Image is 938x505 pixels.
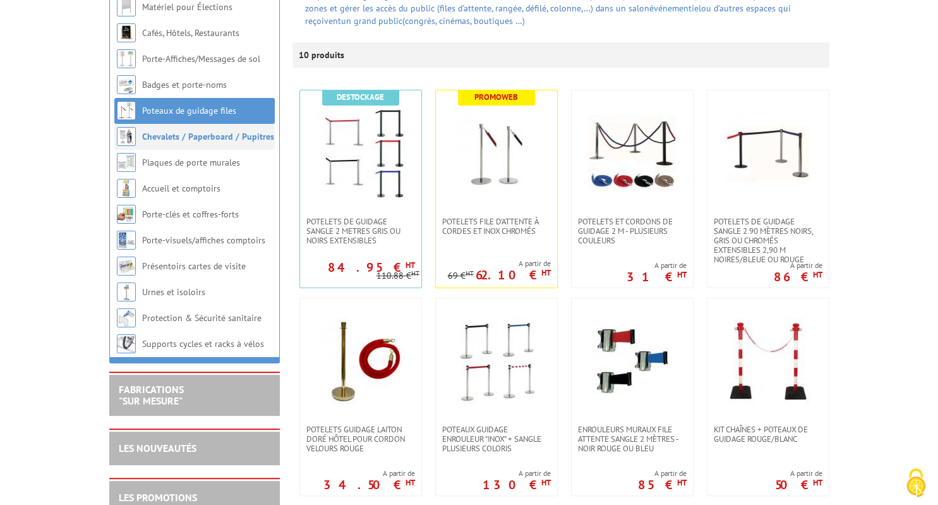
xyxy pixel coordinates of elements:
sup: HT [813,477,822,488]
img: Accueil et comptoirs [117,179,136,198]
sup: HT [466,269,474,277]
a: Porte-Affiches/Messages de sol [142,53,260,64]
a: Badges et porte-noms [142,79,227,90]
a: Kit chaînes + poteaux de guidage Rouge/Blanc [707,425,829,444]
sup: HT [541,267,551,278]
span: Potelets guidage laiton doré hôtel pour cordon velours rouge [306,425,415,453]
a: Poteaux de guidage files [142,105,236,116]
a: Chevalets / Paperboard / Pupitres [142,131,274,142]
p: 69 € [448,271,474,281]
span: Potelets file d'attente à cordes et Inox Chromés [442,217,551,236]
p: 34.50 € [323,481,415,489]
sup: HT [541,477,551,488]
img: Potelets guidage laiton doré hôtel pour cordon velours rouge [316,317,405,406]
img: Présentoirs cartes de visite [117,257,136,276]
sup: HT [406,477,415,488]
p: 62.10 € [476,271,551,279]
b: Destockage [337,92,384,102]
a: Présentoirs cartes de visite [142,260,246,272]
p: 31 € [627,273,687,281]
img: Supports cycles et racks à vélos [117,334,136,353]
img: Poteaux de guidage files [117,101,136,120]
p: 84.95 € [328,264,415,271]
a: Supports cycles et racks à vélos [142,338,264,350]
p: 110.88 € [376,271,419,281]
span: Poteaux guidage enrouleur "inox" + sangle plusieurs coloris [442,425,551,453]
a: LES NOUVEAUTÉS [119,442,196,454]
button: Cookies (fenêtre modale) [894,462,938,505]
img: Cookies (fenêtre modale) [900,467,932,499]
span: A partir de [323,468,415,478]
img: Porte-clés et coffres-forts [117,205,136,224]
p: 85 € [638,481,687,489]
a: LES PROMOTIONS [119,491,197,504]
span: Kit chaînes + poteaux de guidage Rouge/Blanc [714,425,822,444]
a: Matériel pour Élections [142,1,232,13]
img: Plaques de porte murales [117,153,136,172]
a: un grand public [341,15,402,27]
a: Protection & Sécurité sanitaire [142,312,262,324]
a: Porte-visuels/affiches comptoirs [142,234,265,246]
img: Potelets file d'attente à cordes et Inox Chromés [452,109,541,198]
img: Enrouleurs muraux file attente sangle 2 mètres - Noir rouge ou bleu [588,317,676,406]
img: Potelets et cordons de guidage 2 m - plusieurs couleurs [588,109,676,198]
sup: HT [406,260,415,271]
span: Potelets et cordons de guidage 2 m - plusieurs couleurs [578,217,687,245]
span: POTELETS DE GUIDAGE SANGLE 2 METRES GRIS OU NOIRS EXTENSIBLEs [306,217,415,245]
a: Potelets file d'attente à cordes et Inox Chromés [436,217,557,236]
span: Enrouleurs muraux file attente sangle 2 mètres - Noir rouge ou bleu [578,425,687,453]
img: Chevalets / Paperboard / Pupitres [117,127,136,146]
a: Accueil et comptoirs [142,183,220,194]
a: Potelets de guidage sangle 2.90 mètres noirs, gris ou chromés extensibles 2,90 m noires/bleue ou ... [707,217,829,264]
a: FABRICATIONS"Sur Mesure" [119,383,184,407]
img: Porte-visuels/affiches comptoirs [117,231,136,250]
img: Badges et porte-noms [117,75,136,94]
a: événementiel [649,3,701,14]
img: Cafés, Hôtels, Restaurants [117,23,136,42]
img: Urnes et isoloirs [117,283,136,301]
p: 50 € [775,481,822,489]
a: Cafés, Hôtels, Restaurants [142,27,239,39]
p: 86 € [774,273,822,281]
p: 10 produits [299,42,346,68]
span: ...) dans un salon ou d'autres espaces qui reçoivent (congrès, cinémas, boutiques …) [305,3,791,27]
span: A partir de [638,468,687,478]
a: Potelets guidage laiton doré hôtel pour cordon velours rouge [300,425,421,453]
sup: HT [411,269,419,277]
b: Promoweb [474,92,518,102]
img: Kit chaînes + poteaux de guidage Rouge/Blanc [724,317,812,406]
img: Poteaux guidage enrouleur [452,317,541,406]
span: A partir de [775,468,822,478]
img: Porte-Affiches/Messages de sol [117,49,136,68]
a: POTELETS DE GUIDAGE SANGLE 2 METRES GRIS OU NOIRS EXTENSIBLEs [300,217,421,245]
sup: HT [813,269,822,280]
span: A partir de [627,260,687,271]
span: A partir de [448,259,551,269]
a: Poteaux guidage enrouleur "inox" + sangle plusieurs coloris [436,425,557,453]
span: Potelets de guidage sangle 2.90 mètres noirs, gris ou chromés extensibles 2,90 m noires/bleue ou ... [714,217,822,264]
img: Protection & Sécurité sanitaire [117,308,136,327]
img: POTELETS DE GUIDAGE SANGLE 2 METRES GRIS OU NOIRS EXTENSIBLEs [316,109,405,198]
a: Urnes et isoloirs [142,286,205,298]
sup: HT [677,477,687,488]
sup: HT [677,269,687,280]
span: A partir de [483,468,551,478]
a: Porte-clés et coffres-forts [142,209,239,220]
img: Potelets de guidage sangle 2.90 mètres noirs, gris ou chromés extensibles 2,90 m noires/bleue ou ... [724,109,812,198]
a: Potelets et cordons de guidage 2 m - plusieurs couleurs [572,217,693,245]
span: A partir de [774,260,822,271]
a: Enrouleurs muraux file attente sangle 2 mètres - Noir rouge ou bleu [572,425,693,453]
p: 130 € [483,481,551,489]
a: Plaques de porte murales [142,157,240,168]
